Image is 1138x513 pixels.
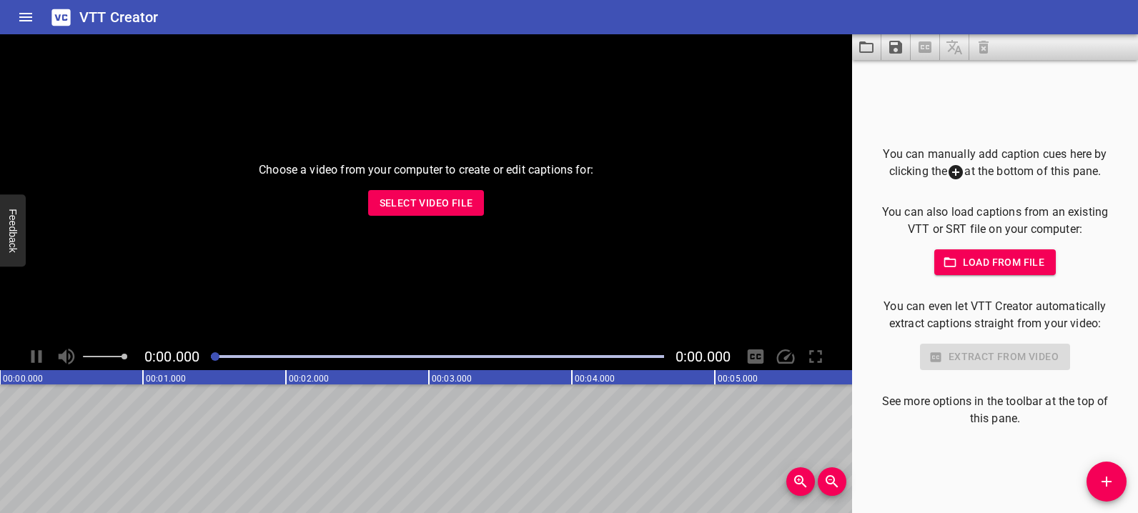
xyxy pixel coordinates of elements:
[1087,462,1127,502] button: Add Cue
[289,374,329,384] text: 00:02.000
[380,194,473,212] span: Select Video File
[718,374,758,384] text: 00:05.000
[742,343,769,370] div: Hide/Show Captions
[875,146,1115,181] p: You can manually add caption cues here by clicking the at the bottom of this pane.
[887,39,904,56] svg: Save captions to file
[875,298,1115,332] p: You can even let VTT Creator automatically extract captions straight from your video:
[946,254,1045,272] span: Load from file
[259,161,593,179] p: Choose a video from your computer to create or edit captions for:
[940,34,969,60] span: Add some captions below, then you can translate them.
[144,348,199,365] span: Current Time
[432,374,472,384] text: 00:03.000
[875,204,1115,238] p: You can also load captions from an existing VTT or SRT file on your computer:
[881,34,911,60] button: Save captions to file
[875,393,1115,427] p: See more options in the toolbar at the top of this pane.
[875,344,1115,370] div: Select a video in the pane to the left to use this feature
[786,467,815,496] button: Zoom In
[211,355,664,358] div: Play progress
[858,39,875,56] svg: Load captions from file
[368,190,485,216] button: Select Video File
[802,343,829,370] div: Toggle Full Screen
[772,343,799,370] div: Playback Speed
[3,374,43,384] text: 00:00.000
[146,374,186,384] text: 00:01.000
[575,374,615,384] text: 00:04.000
[676,348,731,365] span: Video Duration
[818,467,846,496] button: Zoom Out
[852,34,881,60] button: Load captions from file
[911,34,940,60] span: Select a video in the pane to the left, then you can automatically extract captions.
[79,6,159,29] h6: VTT Creator
[934,249,1057,276] button: Load from file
